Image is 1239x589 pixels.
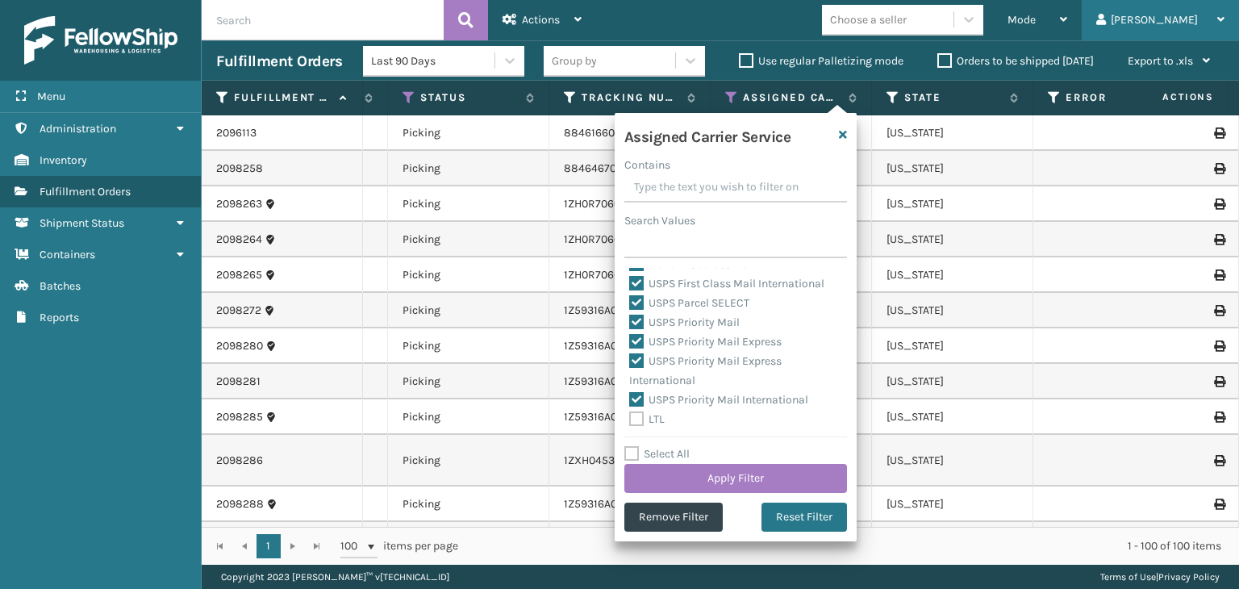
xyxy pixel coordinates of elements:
[1214,340,1224,352] i: Print Label
[629,315,740,329] label: USPS Priority Mail
[624,212,695,229] label: Search Values
[872,257,1033,293] td: [US_STATE]
[872,222,1033,257] td: [US_STATE]
[564,374,674,388] a: 1Z59316A0304281554
[481,538,1221,554] div: 1 - 100 of 100 items
[40,153,87,167] span: Inventory
[40,122,116,136] span: Administration
[564,339,672,353] a: 1Z59316A0333617904
[564,161,641,175] a: 884646703700
[388,257,549,293] td: Picking
[624,173,847,203] input: Type the text you wish to filter on
[522,13,560,27] span: Actions
[872,115,1033,151] td: [US_STATE]
[216,125,257,141] a: 2096113
[1066,90,1163,105] label: Error
[872,293,1033,328] td: [US_STATE]
[1158,571,1220,583] a: Privacy Policy
[371,52,496,69] div: Last 90 Days
[629,335,782,349] label: USPS Priority Mail Express
[761,503,847,532] button: Reset Filter
[937,54,1094,68] label: Orders to be shipped [DATE]
[388,487,549,522] td: Picking
[564,197,675,211] a: 1ZH0R7060327038617
[40,279,81,293] span: Batches
[629,354,782,387] label: USPS Priority Mail Express International
[24,16,177,65] img: logo
[216,496,264,512] a: 2098288
[872,364,1033,399] td: [US_STATE]
[1214,198,1224,210] i: Print Label
[872,522,1033,558] td: [US_STATE]
[216,374,261,390] a: 2098281
[40,185,131,198] span: Fulfillment Orders
[216,196,262,212] a: 2098263
[216,52,342,71] h3: Fulfillment Orders
[830,11,907,28] div: Choose a seller
[388,399,549,435] td: Picking
[1100,565,1220,589] div: |
[340,538,365,554] span: 100
[624,503,723,532] button: Remove Filter
[624,447,690,461] label: Select All
[582,90,679,105] label: Tracking Number
[564,497,669,511] a: 1Z59316A0327474311
[1112,84,1224,111] span: Actions
[388,151,549,186] td: Picking
[1214,127,1224,139] i: Print Label
[1214,269,1224,281] i: Print Label
[216,232,262,248] a: 2098264
[872,151,1033,186] td: [US_STATE]
[629,393,808,407] label: USPS Priority Mail International
[40,311,79,324] span: Reports
[1214,455,1224,466] i: Print Label
[216,303,261,319] a: 2098272
[564,232,676,246] a: 1ZH0R7060332531225
[388,115,549,151] td: Picking
[564,453,676,467] a: 1ZXH04530388911239
[234,90,332,105] label: Fulfillment Order Id
[1214,411,1224,423] i: Print Label
[629,296,749,310] label: USPS Parcel SELECT
[388,293,549,328] td: Picking
[904,90,1002,105] label: State
[40,248,95,261] span: Containers
[564,303,674,317] a: 1Z59316A0315685946
[1214,376,1224,387] i: Print Label
[564,410,673,424] a: 1Z59316A0302777728
[388,222,549,257] td: Picking
[629,277,824,290] label: USPS First Class Mail International
[388,522,549,558] td: Picking
[872,186,1033,222] td: [US_STATE]
[1128,54,1193,68] span: Export to .xls
[624,157,670,173] label: Contains
[340,534,458,558] span: items per page
[1214,305,1224,316] i: Print Label
[1007,13,1036,27] span: Mode
[872,487,1033,522] td: [US_STATE]
[40,216,124,230] span: Shipment Status
[1214,499,1224,510] i: Print Label
[388,186,549,222] td: Picking
[624,123,791,147] h4: Assigned Carrier Service
[216,267,262,283] a: 2098265
[388,364,549,399] td: Picking
[37,90,65,103] span: Menu
[388,328,549,364] td: Picking
[216,338,263,354] a: 2098280
[739,54,903,68] label: Use regular Palletizing mode
[388,435,549,487] td: Picking
[257,534,281,558] a: 1
[1214,163,1224,174] i: Print Label
[216,453,263,469] a: 2098286
[629,412,665,426] label: LTL
[743,90,841,105] label: Assigned Carrier Service
[624,464,847,493] button: Apply Filter
[872,399,1033,435] td: [US_STATE]
[552,52,597,69] div: Group by
[420,90,518,105] label: Status
[872,328,1033,364] td: [US_STATE]
[564,126,640,140] a: 884616606690
[872,435,1033,487] td: [US_STATE]
[1214,234,1224,245] i: Print Label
